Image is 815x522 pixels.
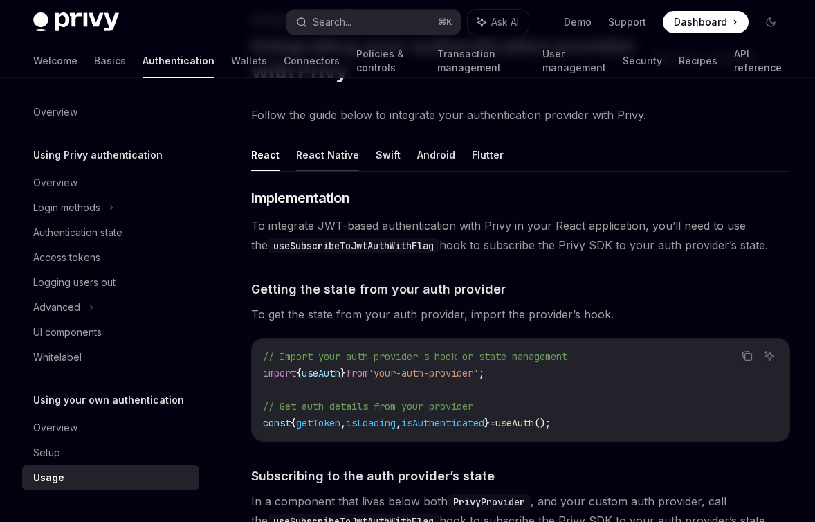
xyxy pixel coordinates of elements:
[734,44,782,78] a: API reference
[33,274,116,291] div: Logging users out
[438,17,452,28] span: ⌘ K
[22,270,199,295] a: Logging users out
[484,417,490,429] span: }
[495,417,534,429] span: useAuth
[33,44,77,78] a: Welcome
[346,417,396,429] span: isLoading
[417,138,455,171] button: Android
[231,44,267,78] a: Wallets
[448,494,531,510] code: PrivyProvider
[268,238,439,253] code: useSubscribeToJwtAuthWithFlag
[663,11,749,33] a: Dashboard
[291,417,296,429] span: {
[251,138,280,171] button: React
[401,417,484,429] span: isAuthenticated
[33,249,100,266] div: Access tokens
[760,347,778,365] button: Ask AI
[679,44,717,78] a: Recipes
[251,105,790,125] span: Follow the guide below to integrate your authentication provider with Privy.
[296,367,302,379] span: {
[623,44,662,78] a: Security
[368,367,479,379] span: 'your-auth-provider'
[376,138,401,171] button: Swift
[33,147,163,163] h5: Using Privy authentication
[143,44,214,78] a: Authentication
[340,417,346,429] span: ,
[738,347,756,365] button: Copy the contents from the code block
[33,420,77,436] div: Overview
[313,14,351,30] div: Search...
[22,440,199,465] a: Setup
[263,367,296,379] span: import
[251,305,790,324] span: To get the state from your auth provider, import the provider’s hook.
[263,400,473,413] span: // Get auth details from your provider
[22,100,199,125] a: Overview
[33,12,119,32] img: dark logo
[33,299,80,316] div: Advanced
[33,392,184,408] h5: Using your own authentication
[346,367,368,379] span: from
[33,174,77,191] div: Overview
[251,216,790,255] span: To integrate JWT-based authentication with Privy in your React application, you’ll need to use th...
[472,138,504,171] button: Flutter
[608,15,646,29] a: Support
[22,245,199,270] a: Access tokens
[22,465,199,490] a: Usage
[396,417,401,429] span: ,
[263,417,291,429] span: const
[22,320,199,345] a: UI components
[356,44,421,78] a: Policies & controls
[33,324,102,341] div: UI components
[340,367,346,379] span: }
[33,444,60,461] div: Setup
[22,415,199,440] a: Overview
[33,469,64,486] div: Usage
[22,345,199,370] a: Whitelabel
[564,15,592,29] a: Demo
[33,224,122,241] div: Authentication state
[296,417,340,429] span: getToken
[284,44,340,78] a: Connectors
[296,138,359,171] button: React Native
[33,199,100,216] div: Login methods
[760,11,782,33] button: Toggle dark mode
[22,220,199,245] a: Authentication state
[251,280,506,298] span: Getting the state from your auth provider
[251,467,495,485] span: Subscribing to the auth provider’s state
[490,417,495,429] span: =
[302,367,340,379] span: useAuth
[22,170,199,195] a: Overview
[251,188,349,208] span: Implementation
[674,15,727,29] span: Dashboard
[33,104,77,120] div: Overview
[263,350,567,363] span: // Import your auth provider's hook or state management
[542,44,606,78] a: User management
[286,10,461,35] button: Search...⌘K
[479,367,484,379] span: ;
[437,44,526,78] a: Transaction management
[534,417,551,429] span: ();
[33,349,82,366] div: Whitelabel
[468,10,529,35] button: Ask AI
[94,44,126,78] a: Basics
[491,15,519,29] span: Ask AI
